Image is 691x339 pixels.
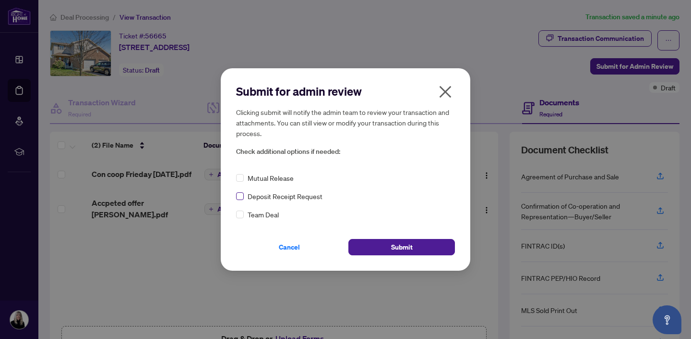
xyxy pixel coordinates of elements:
span: Submit [391,239,413,255]
span: Team Deal [248,209,279,220]
span: Cancel [279,239,300,255]
span: Check additional options if needed: [236,146,455,157]
span: close [438,84,453,100]
button: Cancel [236,239,343,255]
span: Deposit Receipt Request [248,191,322,201]
span: Mutual Release [248,173,294,183]
h5: Clicking submit will notify the admin team to review your transaction and attachments. You can st... [236,107,455,138]
h2: Submit for admin review [236,84,455,99]
button: Submit [348,239,455,255]
button: Open asap [653,305,681,334]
